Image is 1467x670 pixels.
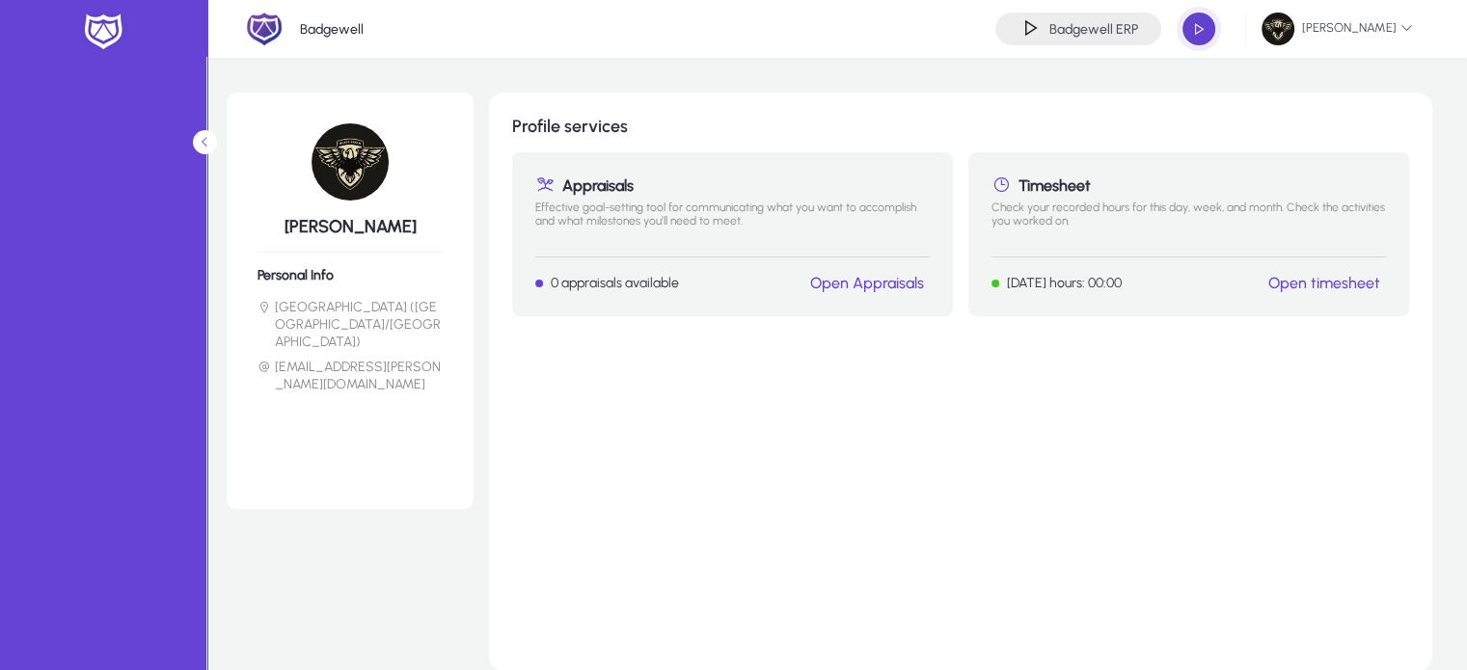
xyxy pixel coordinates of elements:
[258,359,443,393] li: [EMAIL_ADDRESS][PERSON_NAME][DOMAIN_NAME]
[512,116,1409,137] h1: Profile services
[1246,12,1428,46] button: [PERSON_NAME]
[300,21,364,38] p: Badgewell
[1262,13,1294,45] img: 77.jpg
[1268,274,1380,292] a: Open timesheet
[312,123,389,201] img: 77.jpg
[535,175,930,195] h1: Appraisals
[258,299,443,351] li: [GEOGRAPHIC_DATA] ([GEOGRAPHIC_DATA]/[GEOGRAPHIC_DATA])
[258,216,443,237] h5: [PERSON_NAME]
[535,201,930,241] p: Effective goal-setting tool for communicating what you want to accomplish and what milestones you...
[1049,21,1138,38] h4: Badgewell ERP
[992,175,1386,195] h1: Timesheet
[1263,273,1386,293] button: Open timesheet
[992,201,1386,241] p: Check your recorded hours for this day, week, and month. Check the activities you worked on.
[810,274,924,292] a: Open Appraisals
[79,12,127,52] img: white-logo.png
[1007,275,1122,291] p: [DATE] hours: 00:00
[258,267,443,283] h6: Personal Info
[551,275,679,291] p: 0 appraisals available
[1262,13,1413,45] span: [PERSON_NAME]
[246,11,283,47] img: 2.png
[804,273,930,293] button: Open Appraisals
